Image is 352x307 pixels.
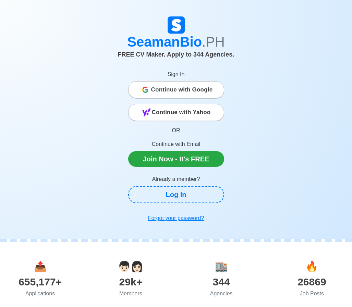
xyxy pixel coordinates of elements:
[128,140,224,148] p: Continue with Email
[128,175,224,183] p: Already a member?
[215,261,228,272] span: agencies
[176,290,267,298] div: Agencies
[168,16,185,34] img: Logo
[128,70,224,78] p: Sign In
[152,106,211,119] span: Continue with Yahoo
[128,211,224,225] a: Forgot your password?
[202,34,225,49] span: .PH
[148,215,204,221] u: Forgot your password?
[128,104,224,121] button: Continue with Yahoo
[85,274,176,290] div: 29k+
[176,274,267,290] div: 344
[34,261,47,272] span: applications
[128,81,224,98] button: Continue with Google
[85,290,176,298] div: Members
[118,261,143,272] span: users
[128,186,224,203] a: Log In
[151,83,213,97] span: Continue with Google
[17,34,336,50] h1: SeamanBio
[118,51,234,58] span: FREE CV Maker. Apply to 344 Agencies.
[305,261,318,272] span: jobs
[128,151,224,167] a: Join Now - It's FREE
[128,126,224,135] p: OR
